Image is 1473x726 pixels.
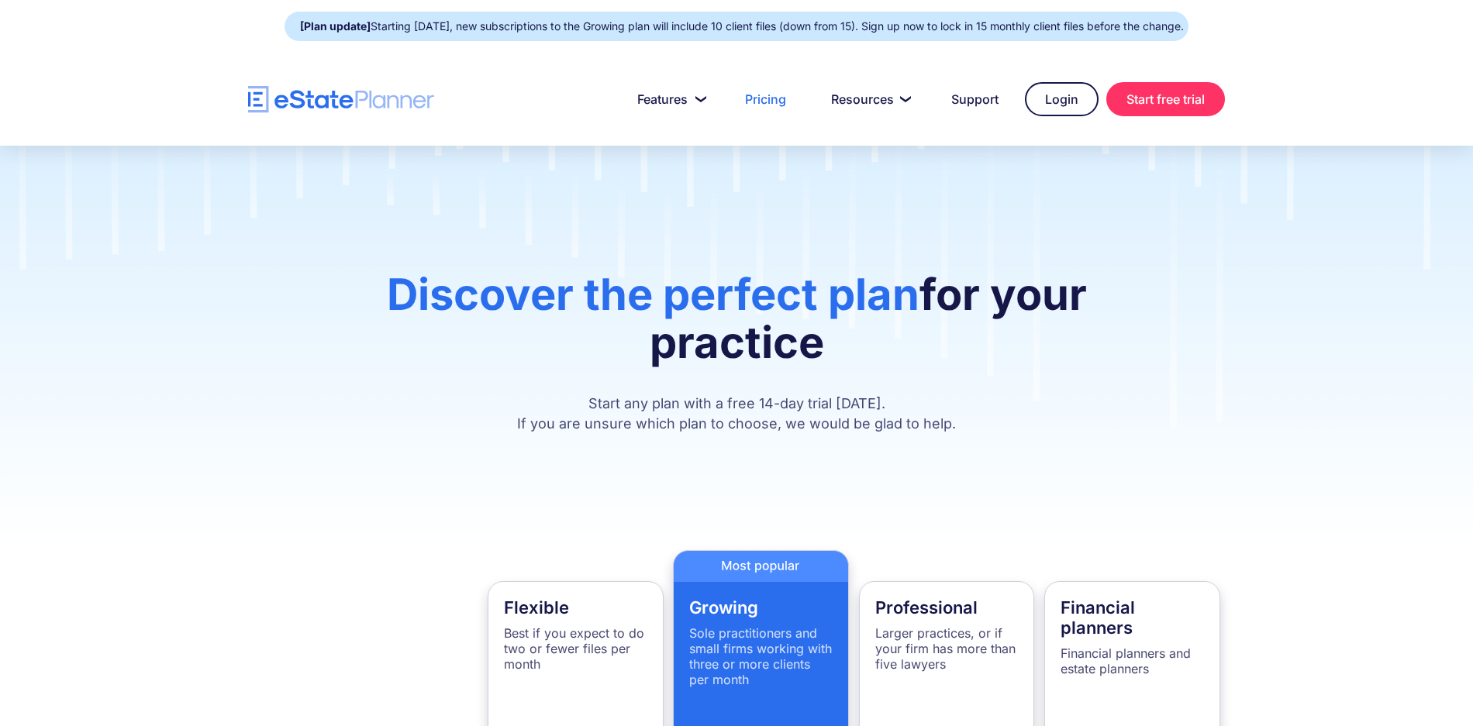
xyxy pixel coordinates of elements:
[689,625,833,687] p: Sole practitioners and small firms working with three or more clients per month
[812,84,925,115] a: Resources
[875,597,1019,618] h4: Professional
[504,625,647,672] p: Best if you expect to do two or fewer files per month
[248,86,434,113] a: home
[689,597,833,618] h4: Growing
[1061,645,1204,676] p: Financial planners and estate planners
[387,268,919,321] span: Discover the perfect plan
[318,394,1155,434] p: Start any plan with a free 14-day trial [DATE]. If you are unsure which plan to choose, we would ...
[1061,597,1204,638] h4: Financial planners
[300,15,1184,37] div: Starting [DATE], new subscriptions to the Growing plan will include 10 client files (down from 15...
[1025,82,1099,116] a: Login
[300,19,371,33] strong: [Plan update]
[318,270,1155,382] h1: for your practice
[504,597,647,618] h4: Flexible
[726,84,805,115] a: Pricing
[619,84,719,115] a: Features
[1106,82,1225,116] a: Start free trial
[933,84,1017,115] a: Support
[875,625,1019,672] p: Larger practices, or if your firm has more than five lawyers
